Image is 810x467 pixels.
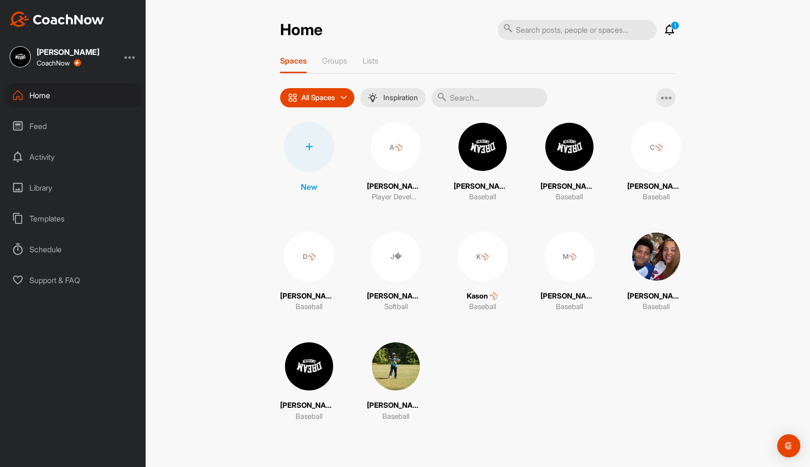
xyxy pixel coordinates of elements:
h2: Home [280,21,323,39]
p: Baseball [556,301,583,312]
img: square_80925577480a9fb246e6852976bbcdb3.jpg [631,232,681,282]
p: Kason ⚾️ [467,291,499,302]
p: Baseball [556,192,583,203]
div: Support & FAQ [5,268,141,292]
p: Baseball [382,411,409,422]
img: menuIcon [368,93,378,103]
p: Baseball [469,301,496,312]
a: C⚾[PERSON_NAME] ⚾️Baseball [627,122,685,203]
img: square_fba498e573f94eeb1b69064ef57064da.jpg [371,341,421,391]
p: [PERSON_NAME] Fam ⚾️🥎 [627,291,685,302]
a: [PERSON_NAME]Baseball [540,122,598,203]
p: [PERSON_NAME] [454,181,512,192]
p: Baseball [469,192,496,203]
div: CoachNow [37,59,81,67]
div: Schedule [5,237,141,261]
p: [PERSON_NAME] ⚾️ [540,291,598,302]
input: Search posts, people or spaces... [498,20,657,40]
p: Baseball [643,192,670,203]
div: A⚾ [371,122,421,172]
a: M⚾[PERSON_NAME] ⚾️Baseball [540,232,598,312]
p: Inspiration [383,94,418,102]
p: Spaces [280,56,307,65]
div: Library [5,176,141,200]
p: New [301,181,317,193]
img: square_cf84641c1b0bf994328a87de70c6dd67.jpg [544,122,594,172]
p: [PERSON_NAME] ⚾️ [627,181,685,192]
p: [PERSON_NAME] [540,181,598,192]
p: Baseball [643,301,670,312]
input: Search... [432,88,547,107]
img: square_cf84641c1b0bf994328a87de70c6dd67.jpg [284,341,334,391]
div: Feed [5,114,141,138]
p: All Spaces [301,94,335,102]
p: Player Development [372,192,420,203]
a: D⚾[PERSON_NAME] BROS ⚾️Baseball [280,232,338,312]
p: Lists [363,56,378,65]
a: [PERSON_NAME]Baseball [454,122,512,203]
img: square_cf84641c1b0bf994328a87de70c6dd67.jpg [458,122,508,172]
div: D⚾ [284,232,334,282]
div: [PERSON_NAME] [37,48,99,56]
div: Open Intercom Messenger [777,434,800,457]
p: Groups [322,56,347,65]
p: [PERSON_NAME] BROS ⚾️ [280,291,338,302]
p: Softball [384,301,408,312]
a: [PERSON_NAME] Fam ⚾️🥎Baseball [627,232,685,312]
p: [PERSON_NAME] ⚾️ [367,181,425,192]
div: Activity [5,145,141,169]
a: J�[PERSON_NAME] 🥎Softball [367,232,425,312]
p: Baseball [296,411,323,422]
div: K⚾ [458,232,508,282]
div: C⚾ [631,122,681,172]
p: [PERSON_NAME] 🥎 [367,291,425,302]
p: [PERSON_NAME] [367,400,425,411]
div: J� [371,232,421,282]
p: Baseball [296,301,323,312]
p: [PERSON_NAME] Bass ⚾️ [280,400,338,411]
img: square_cf84641c1b0bf994328a87de70c6dd67.jpg [10,46,31,67]
a: [PERSON_NAME] Bass ⚾️Baseball [280,341,338,422]
img: CoachNow [10,12,104,27]
a: [PERSON_NAME]Baseball [367,341,425,422]
div: Templates [5,207,141,231]
div: M⚾ [544,232,594,282]
a: K⚾Kason ⚾️Baseball [454,232,512,312]
div: Home [5,83,141,107]
p: 1 [671,21,679,30]
img: icon [288,93,297,103]
a: A⚾[PERSON_NAME] ⚾️Player Development [367,122,425,203]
